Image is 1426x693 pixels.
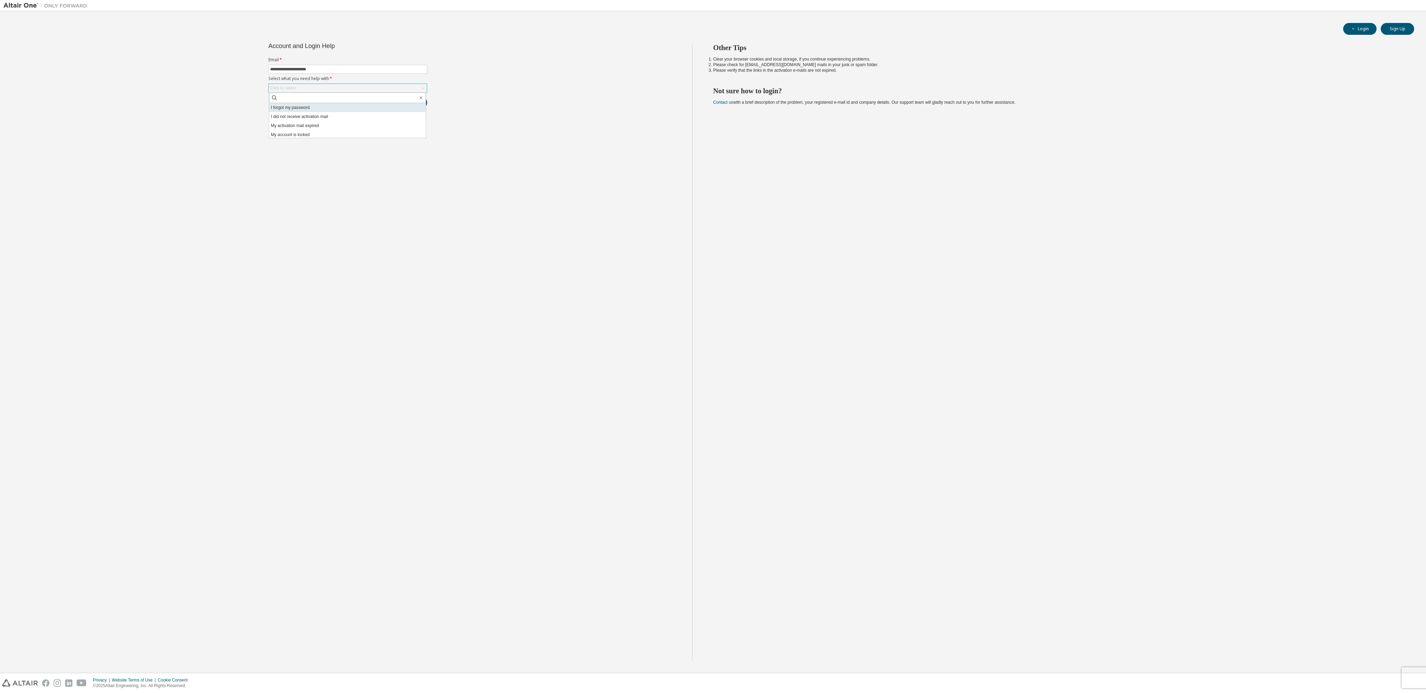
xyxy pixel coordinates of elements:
[65,679,72,687] img: linkedin.svg
[269,84,427,92] div: Click to select
[713,68,1402,73] li: Please verify that the links in the activation e-mails are not expired.
[268,57,427,63] label: Email
[112,677,158,683] div: Website Terms of Use
[1343,23,1377,35] button: Login
[42,679,49,687] img: facebook.svg
[93,683,192,689] p: © 2025 Altair Engineering, Inc. All Rights Reserved.
[713,100,1016,105] span: with a brief description of the problem, your registered e-mail id and company details. Our suppo...
[77,679,87,687] img: youtube.svg
[713,86,1402,95] h2: Not sure how to login?
[54,679,61,687] img: instagram.svg
[3,2,91,9] img: Altair One
[93,677,112,683] div: Privacy
[713,100,733,105] a: Contact us
[713,56,1402,62] li: Clear your browser cookies and local storage, if you continue experiencing problems.
[713,43,1402,52] h2: Other Tips
[1381,23,1414,35] button: Sign Up
[270,85,296,91] div: Click to select
[713,62,1402,68] li: Please check for [EMAIL_ADDRESS][DOMAIN_NAME] mails in your junk or spam folder.
[2,679,38,687] img: altair_logo.svg
[269,103,426,112] li: I forgot my password
[268,76,427,81] label: Select what you need help with
[158,677,191,683] div: Cookie Consent
[268,43,395,49] div: Account and Login Help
